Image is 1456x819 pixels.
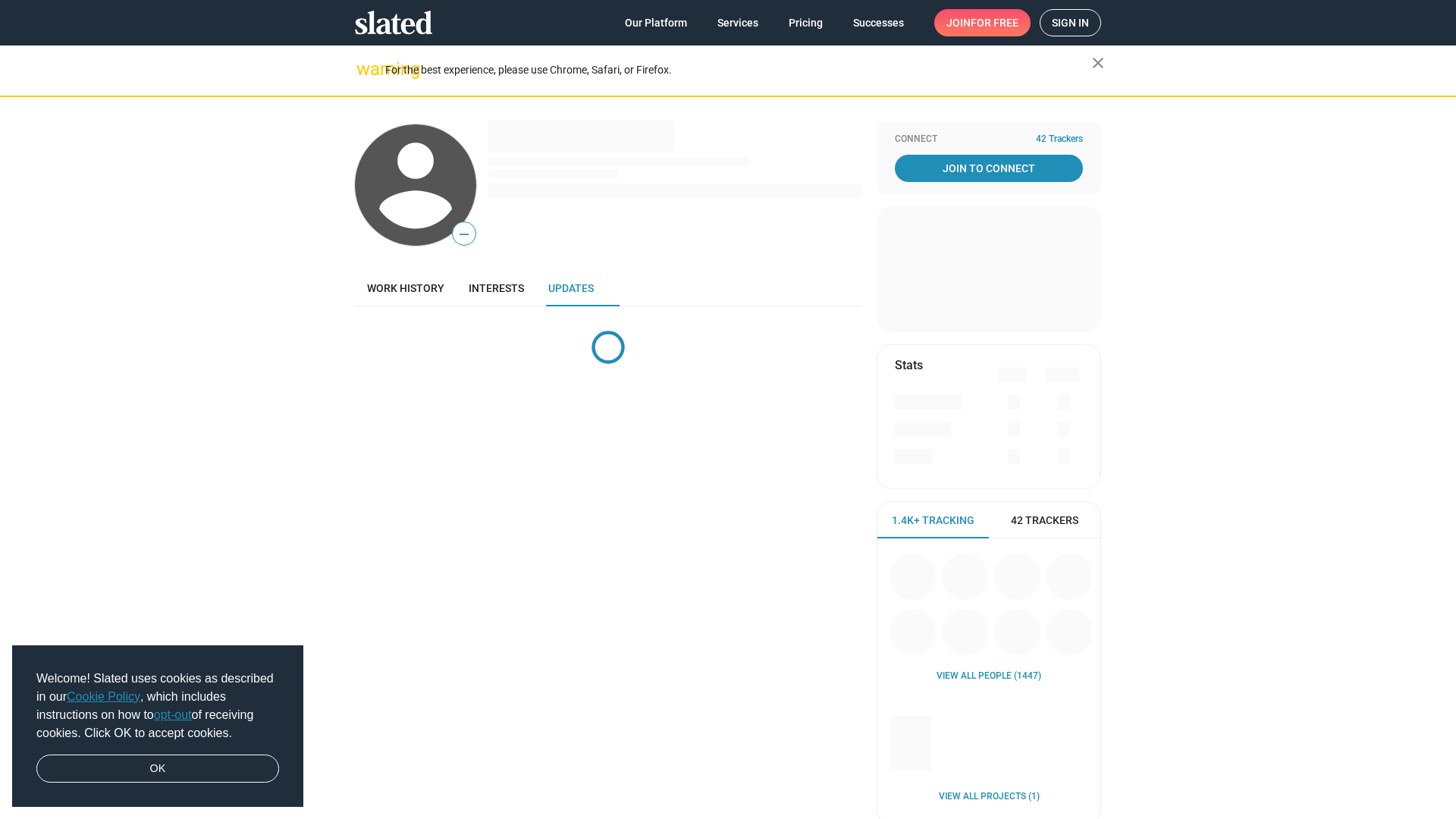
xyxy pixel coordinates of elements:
[355,270,457,306] a: Work history
[625,9,687,36] span: Our Platform
[946,9,1018,36] span: Join
[12,645,303,808] div: cookieconsent
[1052,10,1089,36] span: Sign in
[892,513,974,528] span: 1.4K+ Tracking
[841,9,916,36] a: Successes
[613,9,699,36] a: Our Platform
[453,224,475,244] span: —
[789,9,823,36] span: Pricing
[971,9,1018,36] span: for free
[717,9,758,36] span: Services
[895,357,923,373] mat-card-title: Stats
[36,670,279,742] span: Welcome! Slated uses cookies as described in our , which includes instructions on how to of recei...
[1089,54,1107,72] mat-icon: close
[356,60,375,78] mat-icon: warning
[1011,513,1078,528] span: 42 Trackers
[67,690,140,703] a: Cookie Policy
[1040,9,1101,36] a: Sign in
[36,755,279,783] a: dismiss cookie message
[1036,133,1083,146] span: 42 Trackers
[939,791,1040,803] a: View all Projects (1)
[937,670,1041,682] a: View all People (1447)
[853,9,904,36] span: Successes
[777,9,835,36] a: Pricing
[154,708,192,721] a: opt-out
[895,155,1083,182] a: Join To Connect
[898,155,1080,182] span: Join To Connect
[469,282,524,294] span: Interests
[895,133,1083,146] div: Connect
[934,9,1031,36] a: Joinfor free
[457,270,536,306] a: Interests
[536,270,606,306] a: Updates
[385,60,1092,80] div: For the best experience, please use Chrome, Safari, or Firefox.
[367,282,444,294] span: Work history
[548,282,594,294] span: Updates
[705,9,770,36] a: Services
